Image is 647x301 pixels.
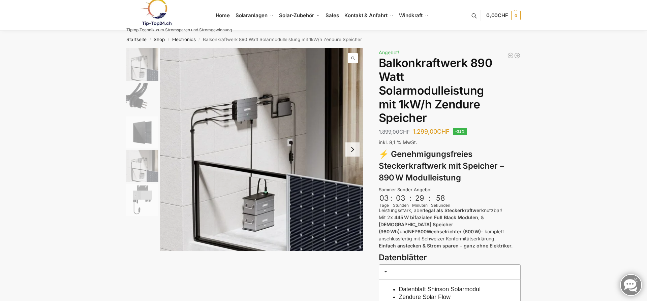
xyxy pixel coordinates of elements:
span: Solar-Zubehör [279,12,314,19]
bdi: 1.299,00 [413,128,450,135]
div: Sommer Sonder Angebot [379,187,521,193]
img: Zendure-solar-flow-Batteriespeicher für Balkonkraftwerke [126,150,158,182]
div: 03 [379,194,389,202]
p: Tiptop Technik zum Stromsparen und Stromgewinnung [126,28,232,32]
span: inkl. 8,1 % MwSt. [379,139,417,145]
div: 29 [413,194,427,202]
bdi: 1.899,00 [379,129,410,135]
a: Shop [154,37,165,42]
div: Tage [379,202,390,208]
span: Angebot! [379,49,399,55]
div: Stunden [393,202,409,208]
span: Windkraft [399,12,423,19]
a: Windkraft [396,0,432,31]
strong: Einfach anstecken & Strom sparen – ganz ohne Elektriker. [379,243,513,248]
span: / [196,37,203,42]
img: Zendure-solar-flow-Batteriespeicher für Balkonkraftwerke [160,48,363,251]
span: / [147,37,154,42]
a: Startseite [126,37,147,42]
strong: x 445 W bifazialen Full Black Modulen [390,214,478,220]
div: : [409,194,411,207]
a: Solar-Zubehör [276,0,323,31]
span: / [165,37,172,42]
img: nep-microwechselrichter-600w [126,184,158,216]
nav: Breadcrumb [115,31,533,48]
div: Minuten [412,202,428,208]
h1: Balkonkraftwerk 890 Watt Solarmodulleistung mit 1kW/h Zendure Speicher [379,56,521,125]
span: Sales [326,12,339,19]
span: CHF [399,129,410,135]
span: 0,00 [486,12,508,19]
a: Znedure solar flow Batteriespeicher fuer BalkonkraftwerkeZnedure solar flow Batteriespeicher fuer... [160,48,363,251]
img: Anschlusskabel-3meter_schweizer-stecker [126,83,158,115]
a: Balkonkraftwerk 890 Watt Solarmodulleistung mit 2kW/h Zendure Speicher [507,52,514,59]
a: Kontakt & Anfahrt [342,0,396,31]
div: : [390,194,392,207]
h3: Datenblätter [379,252,521,264]
div: 03 [394,194,408,202]
strong: NEP600Wechselrichter (600 W) [408,229,481,234]
p: Leistungsstark, aber nutzbar! Mit 2 , & und – komplett anschlussfertig mit Schweizer Konformitäts... [379,207,521,249]
a: Datenblatt Shinson Solarmodul [399,286,481,293]
img: Zendure-solar-flow-Batteriespeicher für Balkonkraftwerke [126,48,158,81]
a: Steckerkraftwerk mit 4 KW Speicher und 8 Solarmodulen mit 3600 Watt [514,52,521,59]
div: : [428,194,430,207]
div: 58 [432,194,450,202]
a: Solaranlagen [233,0,276,31]
button: Next slide [345,142,360,157]
span: CHF [498,12,508,19]
span: Solaranlagen [236,12,268,19]
a: Electronics [172,37,196,42]
a: 0,00CHF 0 [486,5,521,26]
a: Sales [323,0,342,31]
img: Maysun [126,116,158,148]
span: CHF [437,128,450,135]
div: Sekunden [431,202,450,208]
strong: [DEMOGRAPHIC_DATA] Speicher (960 Wh) [379,222,453,234]
strong: legal als Steckerkraftwerk [424,207,484,213]
a: Zendure Solar Flow [399,294,451,300]
span: 0 [511,11,521,20]
span: -32% [453,128,467,135]
span: Kontakt & Anfahrt [344,12,387,19]
h3: ⚡ Genehmigungsfreies Steckerkraftwerk mit Speicher – 890 W Modulleistung [379,148,521,183]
